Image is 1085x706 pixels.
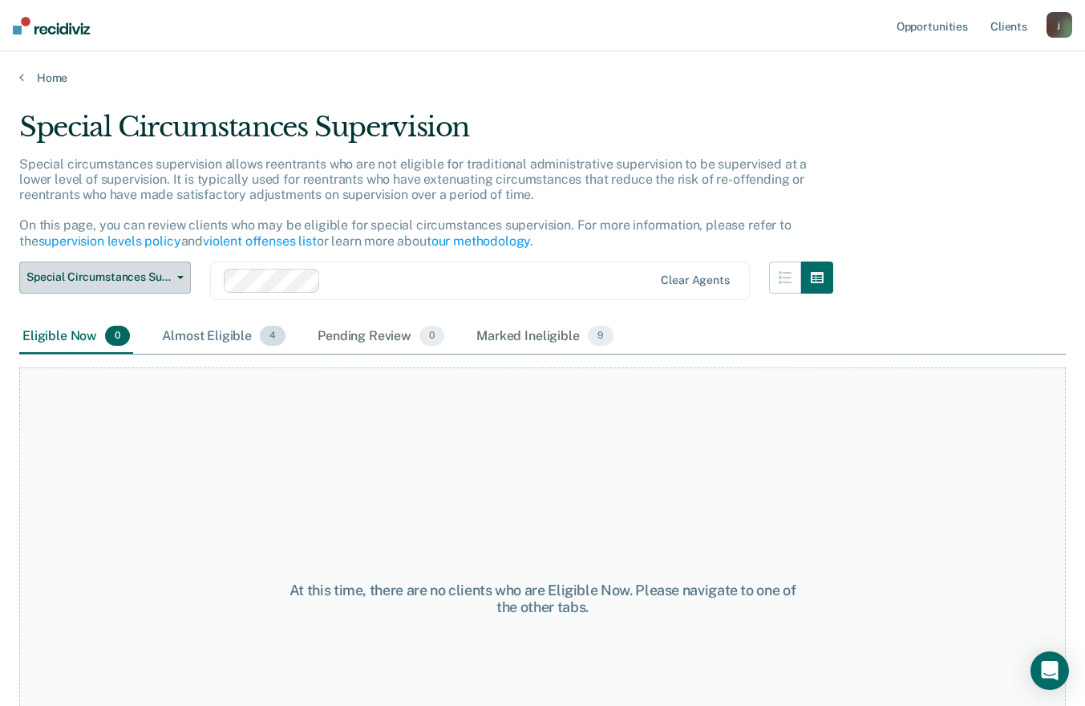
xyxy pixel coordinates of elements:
[1030,651,1069,690] div: Open Intercom Messenger
[203,233,317,249] a: violent offenses list
[281,582,804,616] div: At this time, there are no clients who are Eligible Now. Please navigate to one of the other tabs.
[19,111,833,156] div: Special Circumstances Supervision
[314,319,447,355] div: Pending Review0
[419,326,444,347] span: 0
[588,326,613,347] span: 9
[661,274,729,287] div: Clear agents
[26,270,171,284] span: Special Circumstances Supervision
[105,326,130,347] span: 0
[260,326,285,347] span: 4
[19,71,1066,85] a: Home
[159,319,289,355] div: Almost Eligible4
[19,262,191,294] button: Special Circumstances Supervision
[473,319,617,355] div: Marked Ineligible9
[19,319,133,355] div: Eligible Now0
[13,17,90,34] img: Recidiviz
[19,156,807,249] p: Special circumstances supervision allows reentrants who are not eligible for traditional administ...
[1047,12,1072,38] button: j
[431,233,531,249] a: our methodology
[38,233,181,249] a: supervision levels policy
